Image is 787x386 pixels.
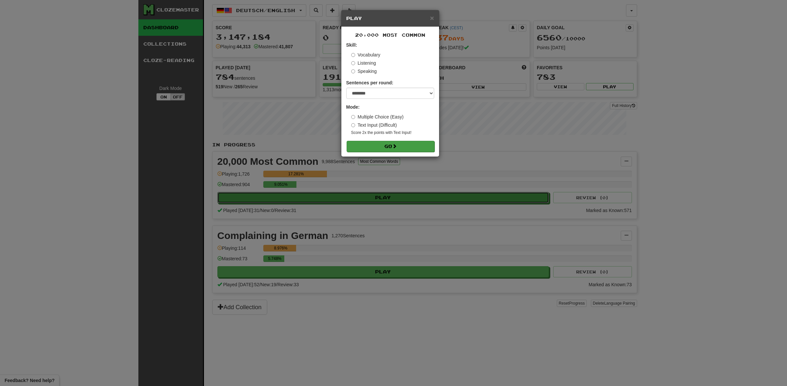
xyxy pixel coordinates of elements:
[346,79,393,86] label: Sentences per round:
[346,15,434,22] h5: Play
[430,14,434,21] button: Close
[351,114,404,120] label: Multiple Choice (Easy)
[351,52,380,58] label: Vocabulary
[351,68,377,75] label: Speaking
[351,61,355,65] input: Listening
[351,60,376,66] label: Listening
[355,32,425,38] span: 20,000 Most Common
[351,123,355,127] input: Text Input (Difficult)
[346,42,357,48] strong: Skill:
[351,130,434,136] small: Score 2x the points with Text Input !
[346,104,360,110] strong: Mode:
[347,141,434,152] button: Go
[351,122,397,128] label: Text Input (Difficult)
[351,69,355,74] input: Speaking
[351,53,355,57] input: Vocabulary
[351,115,355,119] input: Multiple Choice (Easy)
[430,14,434,22] span: ×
